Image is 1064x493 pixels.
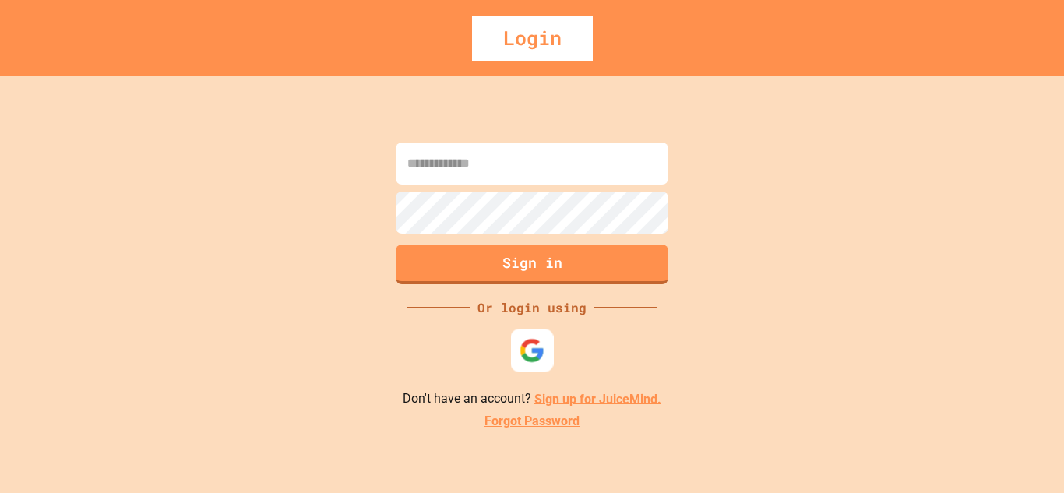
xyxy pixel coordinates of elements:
p: Don't have an account? [403,389,661,409]
a: Sign up for JuiceMind. [534,391,661,406]
a: Forgot Password [484,412,580,431]
img: google-icon.svg [520,337,545,363]
div: Login [472,16,593,61]
button: Sign in [396,245,668,284]
div: Or login using [470,298,594,317]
